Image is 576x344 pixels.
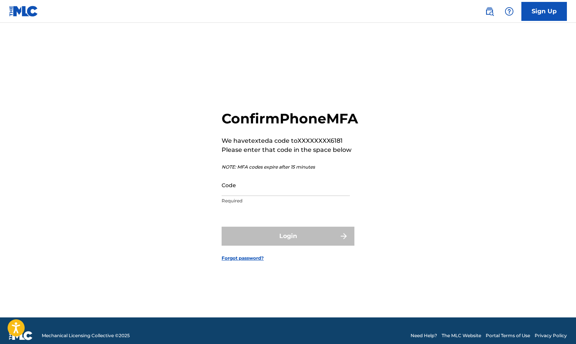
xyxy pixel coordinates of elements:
a: Public Search [482,4,497,19]
a: Need Help? [411,332,437,339]
a: Privacy Policy [535,332,567,339]
a: Forgot password? [222,255,264,262]
h2: Confirm Phone MFA [222,110,358,127]
p: Required [222,197,350,204]
span: Mechanical Licensing Collective © 2025 [42,332,130,339]
div: Help [502,4,517,19]
a: The MLC Website [442,332,481,339]
a: Portal Terms of Use [486,332,530,339]
img: MLC Logo [9,6,38,17]
p: We have texted a code to XXXXXXXX6181 [222,136,358,145]
p: NOTE: MFA codes expire after 15 minutes [222,164,358,170]
img: search [485,7,494,16]
p: Please enter that code in the space below [222,145,358,155]
img: logo [9,331,33,340]
a: Sign Up [521,2,567,21]
img: help [505,7,514,16]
